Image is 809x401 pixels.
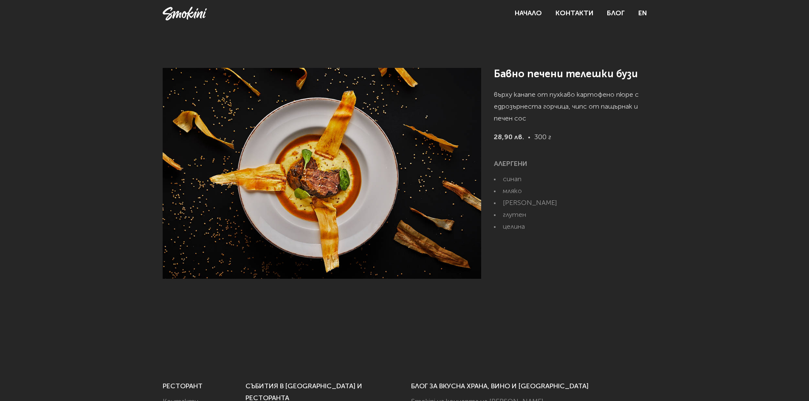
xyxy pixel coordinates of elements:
h6: АЛЕРГЕНИ [494,158,647,170]
a: Начало [515,10,542,17]
li: синап [494,174,647,185]
h6: БЛОГ ЗА ВКУСНА ХРАНА, ВИНО И [GEOGRAPHIC_DATA] [411,381,647,393]
li: глутен [494,209,647,221]
h1: Бавно печени телешки бузи [494,68,647,81]
a: EN [638,8,647,20]
li: целина [494,221,647,233]
img: Бавно печени телешки бузи снимка [163,68,481,279]
strong: 28,90 лв. [494,132,524,143]
a: Блог [607,10,625,17]
li: [PERSON_NAME] [494,197,647,209]
h6: РЕСТОРАНТ [163,381,233,393]
p: 300 г [494,132,647,158]
p: върху канапе от пухкаво картофено пюре с едрозърнеста горчица, чипс от пащърнак и печен сос [494,89,647,132]
a: Контакти [555,10,593,17]
li: мляко [494,185,647,197]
